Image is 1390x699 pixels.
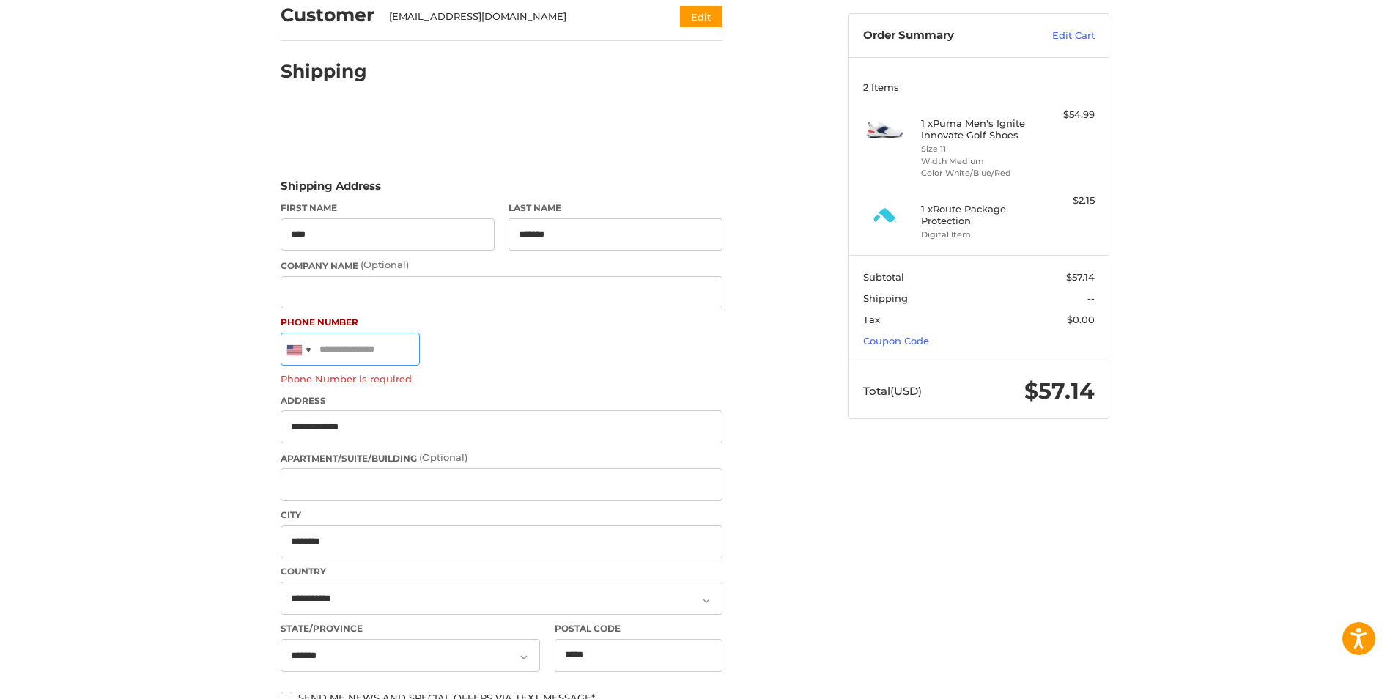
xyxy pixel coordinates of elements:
[281,508,722,522] label: City
[389,10,652,24] div: [EMAIL_ADDRESS][DOMAIN_NAME]
[1037,193,1095,208] div: $2.15
[863,29,1021,43] h3: Order Summary
[281,622,540,635] label: State/Province
[863,314,880,325] span: Tax
[281,373,722,385] label: Phone Number is required
[509,201,722,215] label: Last Name
[1066,271,1095,283] span: $57.14
[281,333,315,365] div: United States: +1
[921,155,1033,168] li: Width Medium
[281,565,722,578] label: Country
[281,316,722,329] label: Phone Number
[281,258,722,273] label: Company Name
[863,335,929,347] a: Coupon Code
[281,4,374,26] h2: Customer
[863,384,922,398] span: Total (USD)
[680,6,722,27] button: Edit
[921,203,1033,227] h4: 1 x Route Package Protection
[555,622,723,635] label: Postal Code
[1067,314,1095,325] span: $0.00
[863,292,908,304] span: Shipping
[281,451,722,465] label: Apartment/Suite/Building
[863,81,1095,93] h3: 2 Items
[921,167,1033,180] li: Color White/Blue/Red
[1037,108,1095,122] div: $54.99
[281,201,495,215] label: First Name
[1087,292,1095,304] span: --
[863,271,904,283] span: Subtotal
[281,60,367,83] h2: Shipping
[361,259,409,270] small: (Optional)
[921,143,1033,155] li: Size 11
[1021,29,1095,43] a: Edit Cart
[1024,377,1095,404] span: $57.14
[281,178,381,201] legend: Shipping Address
[281,394,722,407] label: Address
[921,229,1033,241] li: Digital Item
[921,117,1033,141] h4: 1 x Puma Men's Ignite Innovate Golf Shoes
[419,451,467,463] small: (Optional)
